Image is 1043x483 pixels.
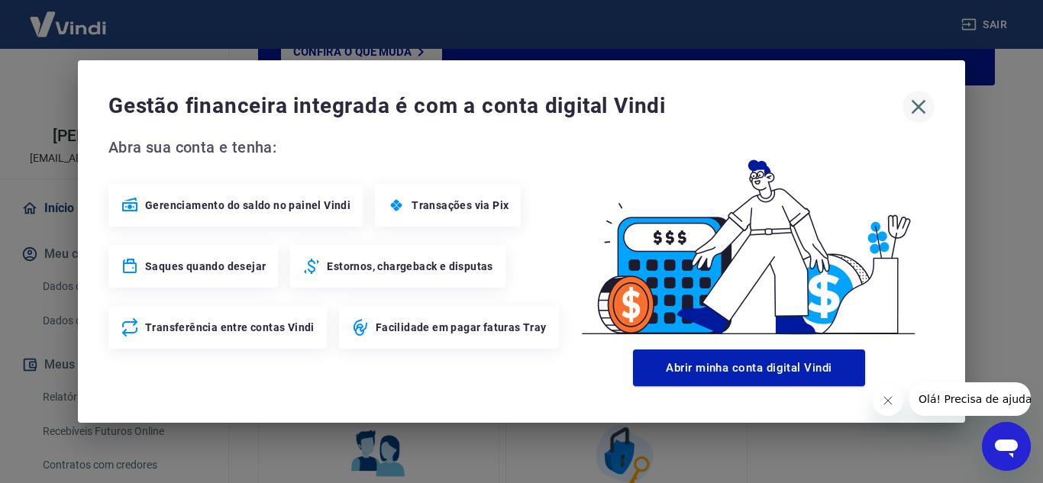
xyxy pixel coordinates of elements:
[563,135,935,343] img: Good Billing
[873,385,903,416] iframe: Fechar mensagem
[982,422,1031,471] iframe: Botão para abrir a janela de mensagens
[145,320,315,335] span: Transferência entre contas Vindi
[909,382,1031,416] iframe: Mensagem da empresa
[376,320,547,335] span: Facilidade em pagar faturas Tray
[633,349,865,386] button: Abrir minha conta digital Vindi
[145,259,266,274] span: Saques quando desejar
[412,198,509,213] span: Transações via Pix
[108,135,563,159] span: Abra sua conta e tenha:
[108,91,903,121] span: Gestão financeira integrada é com a conta digital Vindi
[327,259,492,274] span: Estornos, chargeback e disputas
[9,11,128,23] span: Olá! Precisa de ajuda?
[145,198,350,213] span: Gerenciamento do saldo no painel Vindi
